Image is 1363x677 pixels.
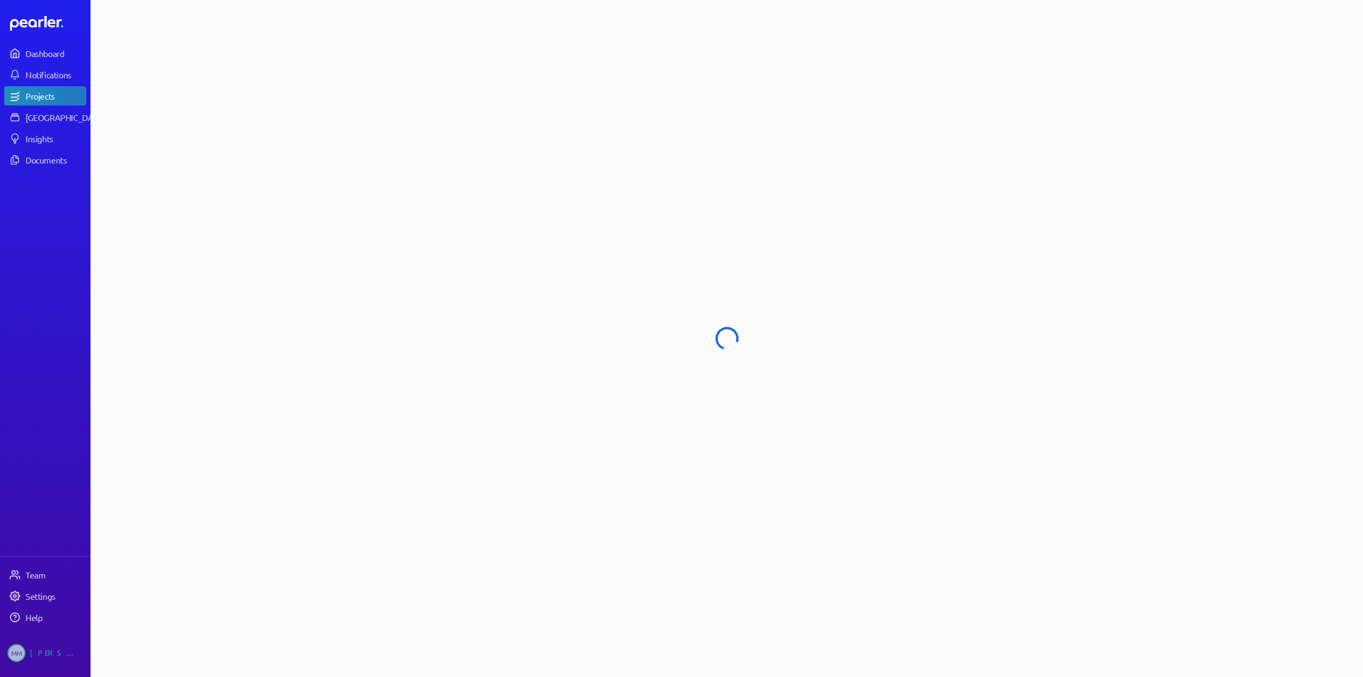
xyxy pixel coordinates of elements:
div: Settings [26,591,85,601]
a: Dashboard [10,16,86,31]
div: [PERSON_NAME] [30,644,83,662]
a: Dashboard [4,44,86,63]
a: MM[PERSON_NAME] [4,640,86,666]
a: Help [4,608,86,627]
div: Team [26,569,85,580]
span: Michelle Manuel [7,644,26,662]
a: Team [4,565,86,584]
div: Projects [26,91,85,101]
a: Settings [4,586,86,606]
a: [GEOGRAPHIC_DATA] [4,108,86,127]
div: [GEOGRAPHIC_DATA] [26,112,105,123]
a: Insights [4,129,86,148]
div: Notifications [26,69,85,80]
a: Documents [4,150,86,169]
div: Documents [26,154,85,165]
div: Dashboard [26,48,85,59]
a: Notifications [4,65,86,84]
a: Projects [4,86,86,105]
div: Insights [26,133,85,144]
div: Help [26,612,85,623]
